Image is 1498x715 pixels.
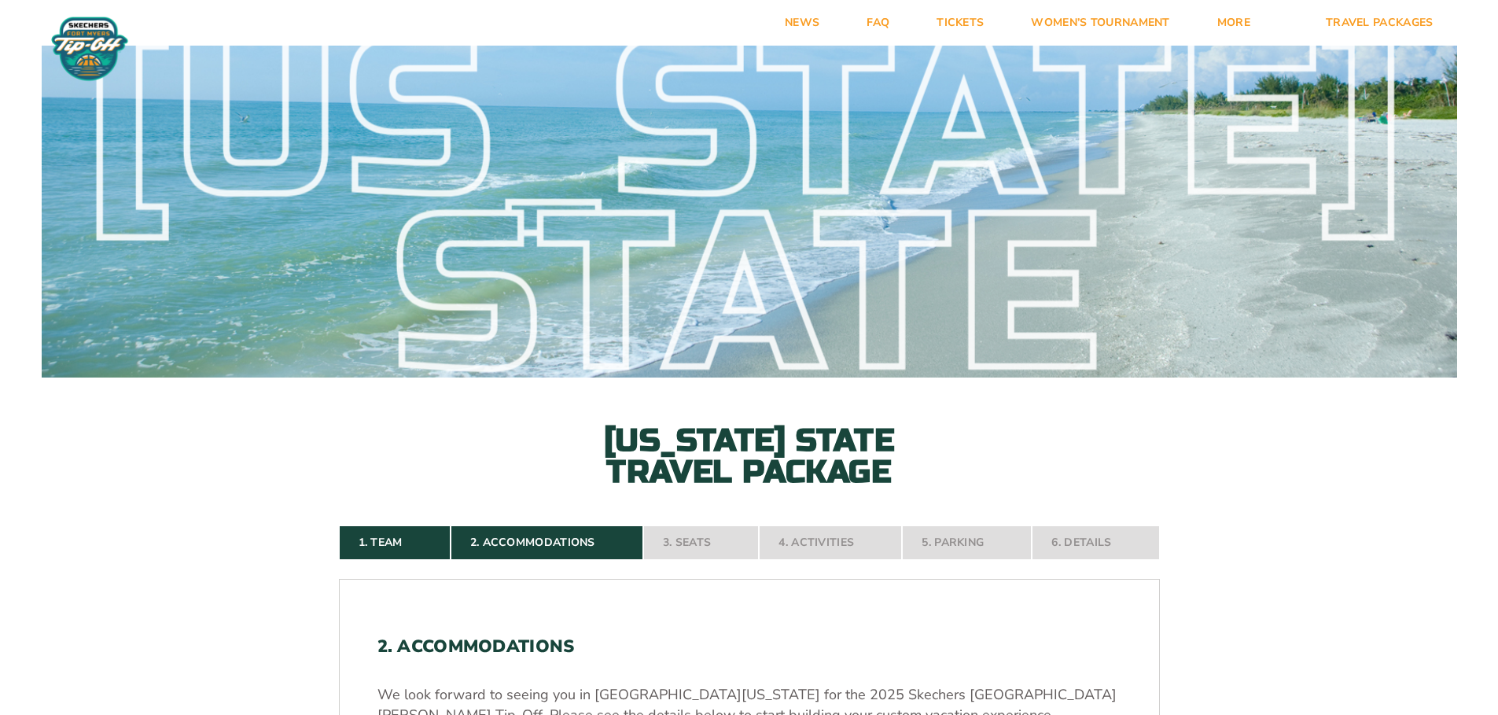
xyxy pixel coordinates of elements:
[576,425,922,488] h2: [US_STATE] State Travel Package
[47,16,132,82] img: Fort Myers Tip-Off
[377,636,1121,657] h2: 2. Accommodations
[42,40,1457,376] div: [US_STATE] State
[339,525,451,560] a: 1. Team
